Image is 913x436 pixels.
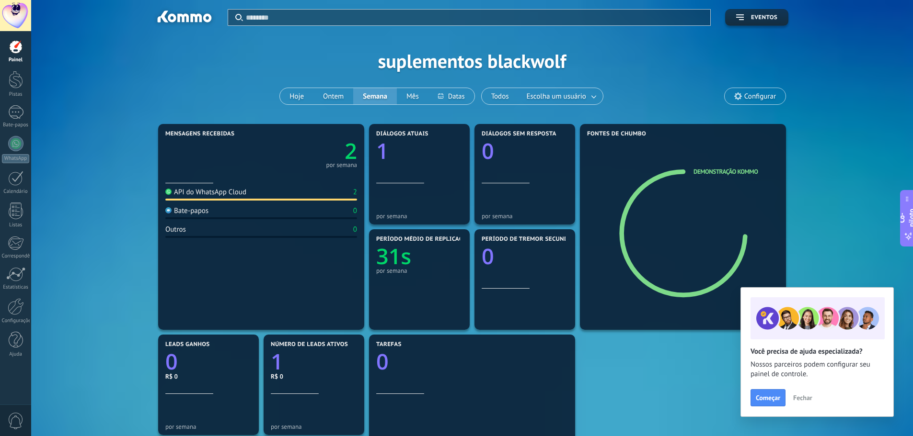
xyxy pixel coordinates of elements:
font: Bate-papos [174,206,208,215]
font: Todos [491,92,509,101]
font: Pistas [9,91,23,98]
font: Fontes de chumbo [587,130,646,137]
font: Mensagens recebidas [165,130,234,137]
button: Fechar [789,391,817,405]
font: 0 [353,206,357,215]
button: Hoje [280,88,313,104]
font: Começar [756,393,780,402]
font: Leads ganhos [165,341,210,348]
font: R$ 0 [165,372,178,380]
text: 0 [376,347,389,376]
img: Bate-papos [165,207,172,213]
font: Listas [9,222,22,228]
img: API do WhatsApp Cloud [165,189,172,195]
a: 0 [165,347,252,376]
font: Outros [165,225,186,234]
font: Escolha um usuário [527,92,586,101]
font: 2 [353,188,357,197]
font: Ontem [323,92,344,101]
button: Datas [428,88,474,104]
button: Semana [353,88,397,104]
text: 0 [482,242,494,271]
a: 0 [376,347,568,376]
font: Estatísticas [3,284,28,291]
font: por semana [165,423,196,431]
font: Configurações [2,317,34,324]
text: 31s [376,242,411,271]
font: Eventos [751,14,777,21]
font: por semana [376,267,407,275]
text: 0 [482,136,494,166]
font: Bate-papos [3,122,28,128]
a: 2 [261,136,357,166]
font: por semana [326,161,357,169]
a: 1 [271,347,357,376]
font: Tarefas [376,341,402,348]
font: R$ 0 [271,372,283,380]
font: Correspondência [2,253,39,259]
font: por semana [376,212,407,220]
button: Ontem [313,88,353,104]
font: Mês [406,92,419,101]
font: Período médio de replicação [376,235,471,243]
font: Diálogos sem resposta [482,130,556,137]
a: Demonstração Kommo [693,168,758,176]
font: Configurar [744,92,776,101]
text: 1 [271,347,283,376]
font: Você precisa de ajuda especializada? [751,347,863,356]
font: Nossos parceiros podem configurar seu painel de controle. [751,360,870,379]
button: Eventos [725,9,788,26]
font: Calendário [3,188,27,195]
button: Todos [482,88,519,104]
text: 1 [376,136,389,166]
button: Escolha um usuário [519,88,603,104]
font: por semana [482,212,513,220]
font: Número de leads ativos [271,341,348,348]
text: 0 [165,347,178,376]
font: por semana [271,423,302,431]
font: Ajuda [9,351,22,358]
font: Fechar [793,393,812,402]
font: Semana [363,92,387,101]
font: 0 [353,225,357,234]
font: Painel [9,56,23,63]
font: Período de tremor secundário mais longo [482,235,621,243]
font: Diálogos atuais [376,130,428,137]
button: Mês [397,88,428,104]
font: Hoje [289,92,304,101]
font: WhatsApp [4,155,27,162]
button: Começar [751,389,786,406]
text: 2 [345,136,357,166]
font: API do WhatsApp Cloud [174,188,246,197]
